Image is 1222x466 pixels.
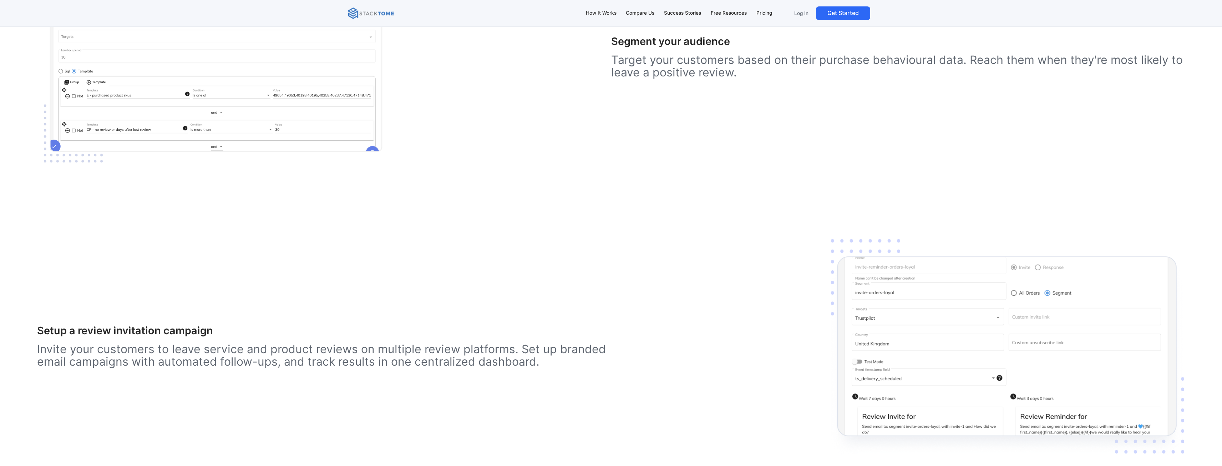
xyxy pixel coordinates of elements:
[37,325,611,337] h3: Setup a review invitation campaign
[790,6,813,20] a: Log In
[794,10,808,16] p: Log In
[586,9,617,17] div: How It Works
[707,6,750,21] a: Free Resources
[664,9,701,17] div: Success Stories
[611,54,1185,79] p: Target your customers based on their purchase behavioural data. Reach them when they're most like...
[661,6,705,21] a: Success Stories
[711,9,747,17] div: Free Resources
[37,343,611,368] p: Invite your customers to leave service and product reviews on multiple review platforms. Set up b...
[582,6,620,21] a: How It Works
[626,9,654,17] div: Compare Us
[753,6,775,21] a: Pricing
[611,35,1185,48] h3: Segment your audience
[623,6,658,21] a: Compare Us
[816,6,870,20] a: Get Started
[756,9,772,17] div: Pricing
